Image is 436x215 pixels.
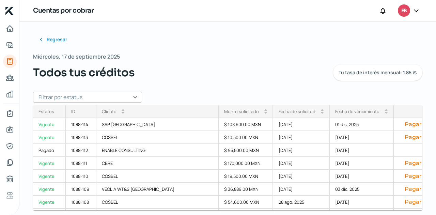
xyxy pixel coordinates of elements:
a: Buró de crédito [3,172,17,186]
div: 1088-110 [66,170,96,183]
div: [DATE] [273,183,330,196]
div: [DATE] [273,170,330,183]
a: Representantes [3,139,17,153]
div: 01 dic, 2025 [330,118,394,131]
div: CBRE [96,157,219,170]
i: arrow_drop_down [264,111,267,114]
button: Regresar [33,33,73,46]
div: ID [71,108,75,114]
div: $ 108,600.00 MXN [219,118,273,131]
div: SAP [GEOGRAPHIC_DATA] [96,118,219,131]
div: 1088-113 [66,131,96,144]
button: Pagar [399,199,427,205]
a: Pago a proveedores [3,71,17,85]
button: Pagar [399,160,427,167]
div: Fecha de solicitud [279,108,315,114]
a: Referencias [3,188,17,202]
button: Pagar [399,173,427,180]
div: [DATE] [330,157,394,170]
span: Miércoles, 17 de septiembre 2025 [33,52,120,62]
span: Regresar [47,37,67,42]
div: COSBEL [96,196,219,209]
button: Pagar [399,121,427,128]
div: $ 36,889.00 MXN [219,183,273,196]
i: arrow_drop_down [385,111,388,114]
div: Estatus [38,108,54,114]
div: [DATE] [330,131,394,144]
button: Pagar [399,186,427,193]
a: Vigente [33,118,66,131]
a: Pagado [33,144,66,157]
a: Adelantar facturas [3,38,17,52]
div: 1088-108 [66,196,96,209]
div: [DATE] [273,144,330,157]
a: Documentos [3,156,17,169]
div: ENABLE CONSULTING [96,144,219,157]
h1: Cuentas por cobrar [33,6,94,16]
div: $ 19,500.00 MXN [219,170,273,183]
span: EB [401,7,407,15]
div: $ 10,500.00 MXN [219,131,273,144]
a: Vigente [33,170,66,183]
div: $ 95,500.00 MXN [219,144,273,157]
button: Pagar [399,134,427,141]
a: Vigente [33,131,66,144]
div: [DATE] [273,131,330,144]
div: 1088-114 [66,118,96,131]
span: Tu tasa de interés mensual: 1.85 % [339,70,417,75]
div: [DATE] [330,144,394,157]
div: COSBEL [96,131,219,144]
a: Vigente [33,196,66,209]
div: [DATE] [330,196,394,209]
div: 03 dic, 2025 [330,183,394,196]
a: Inicio [3,22,17,35]
div: 28 ago, 2025 [273,196,330,209]
a: Información general [3,123,17,137]
div: 1088-109 [66,183,96,196]
div: 1088-112 [66,144,96,157]
i: arrow_drop_down [122,111,124,114]
a: Vigente [33,183,66,196]
i: arrow_drop_down [321,111,324,114]
a: Mi contrato [3,107,17,120]
div: 1088-111 [66,157,96,170]
div: VEOLIA WT&S [GEOGRAPHIC_DATA] [96,183,219,196]
span: Todos tus créditos [33,64,135,81]
a: Tus créditos [3,55,17,68]
div: [DATE] [330,170,394,183]
div: Cliente [102,108,116,114]
div: $ 54,600.00 MXN [219,196,273,209]
a: Vigente [33,157,66,170]
div: Fecha de vencimiento [335,108,379,114]
a: Mis finanzas [3,87,17,101]
div: $ 170,000.00 MXN [219,157,273,170]
div: Monto solicitado [224,108,259,114]
div: COSBEL [96,170,219,183]
div: [DATE] [273,118,330,131]
div: [DATE] [273,157,330,170]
